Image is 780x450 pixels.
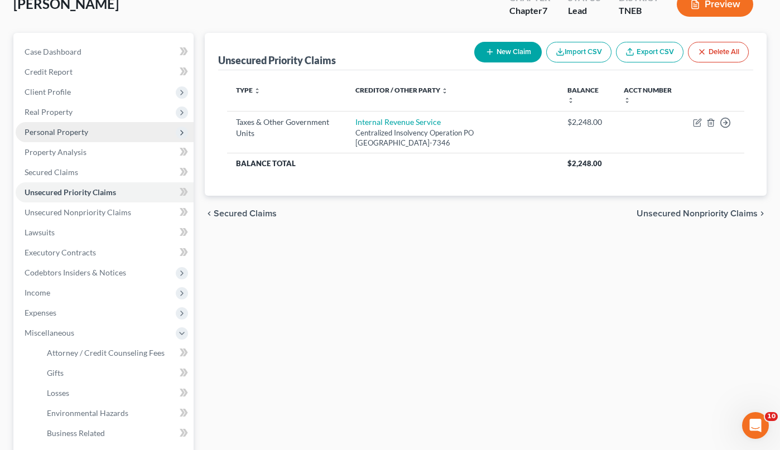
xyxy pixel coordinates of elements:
[205,209,214,218] i: chevron_left
[16,62,194,82] a: Credit Report
[355,86,448,94] a: Creditor / Other Party unfold_more
[25,47,81,56] span: Case Dashboard
[758,209,767,218] i: chevron_right
[25,207,131,217] span: Unsecured Nonpriority Claims
[637,209,758,218] span: Unsecured Nonpriority Claims
[25,167,78,177] span: Secured Claims
[227,153,559,173] th: Balance Total
[38,403,194,423] a: Environmental Hazards
[16,162,194,182] a: Secured Claims
[25,147,86,157] span: Property Analysis
[25,248,96,257] span: Executory Contracts
[25,228,55,237] span: Lawsuits
[355,117,441,127] a: Internal Revenue Service
[47,428,105,438] span: Business Related
[567,159,602,168] span: $2,248.00
[214,209,277,218] span: Secured Claims
[38,383,194,403] a: Losses
[568,4,601,17] div: Lead
[25,187,116,197] span: Unsecured Priority Claims
[25,328,74,337] span: Miscellaneous
[205,209,277,218] button: chevron_left Secured Claims
[47,368,64,378] span: Gifts
[25,268,126,277] span: Codebtors Insiders & Notices
[236,117,338,139] div: Taxes & Other Government Units
[25,87,71,96] span: Client Profile
[616,42,683,62] a: Export CSV
[16,182,194,202] a: Unsecured Priority Claims
[25,67,73,76] span: Credit Report
[25,127,88,137] span: Personal Property
[509,4,550,17] div: Chapter
[619,4,659,17] div: TNEB
[474,42,542,62] button: New Claim
[16,243,194,263] a: Executory Contracts
[47,408,128,418] span: Environmental Hazards
[355,128,550,148] div: Centralized Insolvency Operation PO [GEOGRAPHIC_DATA]-7346
[38,363,194,383] a: Gifts
[47,388,69,398] span: Losses
[567,117,606,128] div: $2,248.00
[624,97,630,104] i: unfold_more
[16,222,194,243] a: Lawsuits
[16,142,194,162] a: Property Analysis
[38,343,194,363] a: Attorney / Credit Counseling Fees
[38,423,194,443] a: Business Related
[542,5,547,16] span: 7
[546,42,612,62] button: Import CSV
[47,348,165,357] span: Attorney / Credit Counseling Fees
[688,42,749,62] button: Delete All
[218,54,336,67] div: Unsecured Priority Claims
[25,107,73,117] span: Real Property
[624,86,672,104] a: Acct Number unfold_more
[567,86,599,104] a: Balance unfold_more
[637,209,767,218] button: Unsecured Nonpriority Claims chevron_right
[742,412,769,439] iframe: Intercom live chat
[567,97,574,104] i: unfold_more
[16,42,194,62] a: Case Dashboard
[25,308,56,317] span: Expenses
[236,86,261,94] a: Type unfold_more
[254,88,261,94] i: unfold_more
[441,88,448,94] i: unfold_more
[765,412,778,421] span: 10
[16,202,194,222] a: Unsecured Nonpriority Claims
[25,288,50,297] span: Income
